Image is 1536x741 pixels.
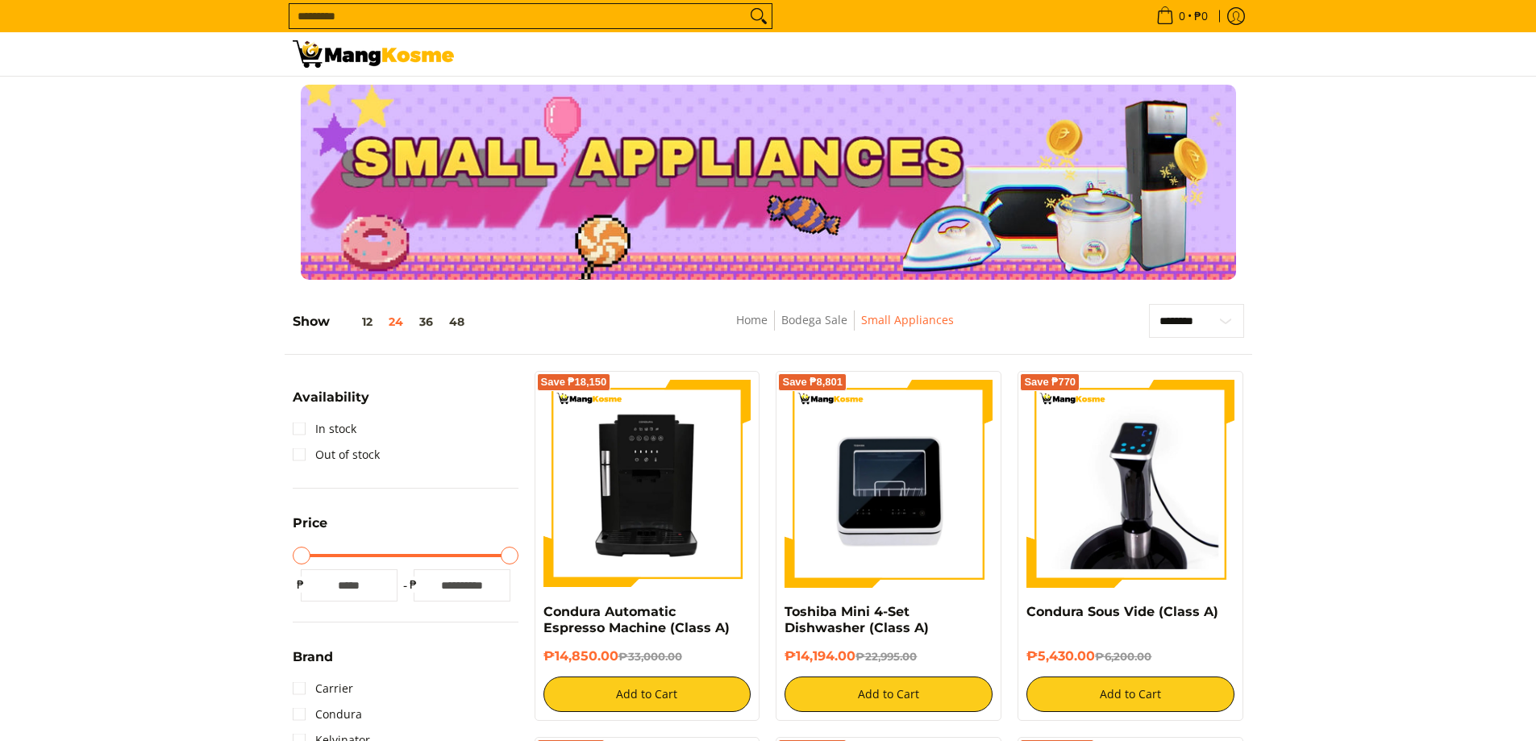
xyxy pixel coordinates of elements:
span: Brand [293,651,333,664]
button: 24 [381,315,411,328]
span: ₱0 [1192,10,1210,22]
a: Bodega Sale [781,312,847,327]
del: ₱33,000.00 [618,650,682,663]
span: 0 [1176,10,1188,22]
del: ₱6,200.00 [1095,650,1151,663]
span: Save ₱18,150 [541,377,607,387]
a: Carrier [293,676,353,701]
button: Add to Cart [785,676,993,712]
img: Condura Automatic Espresso Machine (Class A) [543,380,751,588]
a: Out of stock [293,442,380,468]
h5: Show [293,314,472,330]
a: Home [736,312,768,327]
span: Save ₱770 [1024,377,1076,387]
h6: ₱14,194.00 [785,648,993,664]
a: Condura [293,701,362,727]
img: Toshiba Mini 4-Set Dishwasher (Class A) [785,380,993,588]
nav: Breadcrumbs [618,310,1072,347]
a: Small Appliances [861,312,954,327]
a: Condura Sous Vide (Class A) [1026,604,1218,619]
span: Availability [293,391,369,404]
span: • [1151,7,1213,25]
button: Search [746,4,772,28]
span: ₱ [406,577,422,593]
h6: ₱5,430.00 [1026,648,1234,664]
button: 36 [411,315,441,328]
button: 12 [330,315,381,328]
nav: Main Menu [470,32,1244,76]
a: Condura Automatic Espresso Machine (Class A) [543,604,730,635]
span: ₱ [293,577,309,593]
a: Toshiba Mini 4-Set Dishwasher (Class A) [785,604,929,635]
img: Condura Sous Vide (Class A) [1026,380,1234,588]
button: 48 [441,315,472,328]
button: Add to Cart [1026,676,1234,712]
img: Small Appliances l Mang Kosme: Home Appliances Warehouse Sale [293,40,454,68]
a: In stock [293,416,356,442]
span: Price [293,517,327,530]
span: Save ₱8,801 [782,377,843,387]
summary: Open [293,391,369,416]
h6: ₱14,850.00 [543,648,751,664]
del: ₱22,995.00 [855,650,917,663]
summary: Open [293,517,327,542]
summary: Open [293,651,333,676]
button: Add to Cart [543,676,751,712]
